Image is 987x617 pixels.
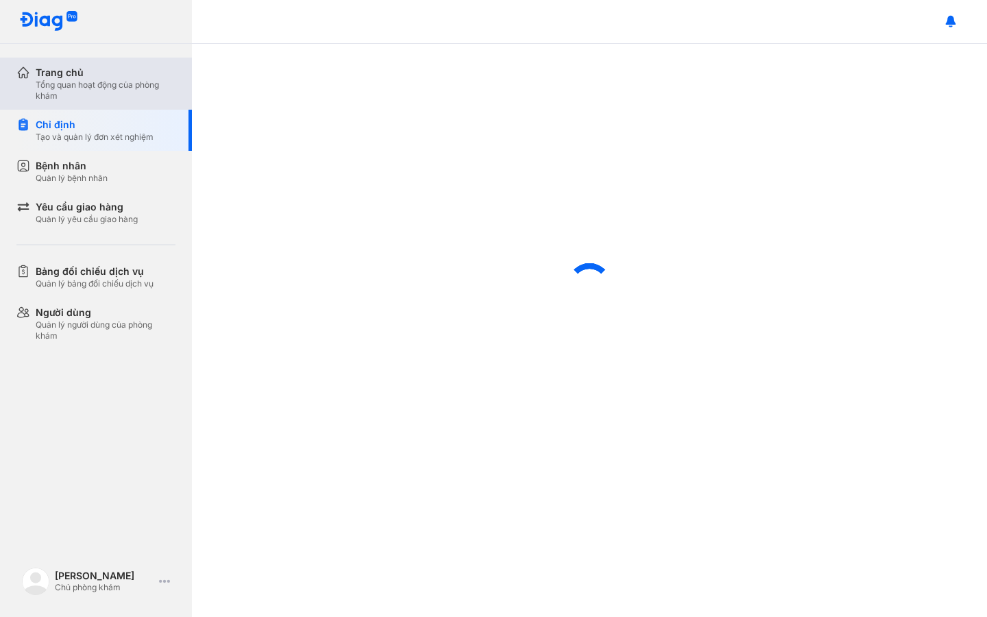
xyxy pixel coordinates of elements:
[36,278,154,289] div: Quản lý bảng đối chiếu dịch vụ
[36,118,154,132] div: Chỉ định
[36,306,175,319] div: Người dùng
[36,66,175,80] div: Trang chủ
[55,582,154,593] div: Chủ phòng khám
[36,200,138,214] div: Yêu cầu giao hàng
[36,319,175,341] div: Quản lý người dùng của phòng khám
[19,11,78,32] img: logo
[36,80,175,101] div: Tổng quan hoạt động của phòng khám
[22,568,49,595] img: logo
[36,265,154,278] div: Bảng đối chiếu dịch vụ
[36,214,138,225] div: Quản lý yêu cầu giao hàng
[36,159,108,173] div: Bệnh nhân
[36,173,108,184] div: Quản lý bệnh nhân
[36,132,154,143] div: Tạo và quản lý đơn xét nghiệm
[55,570,154,582] div: [PERSON_NAME]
